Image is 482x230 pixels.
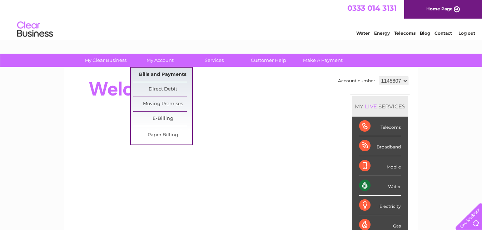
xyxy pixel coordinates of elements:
[363,103,378,110] div: LIVE
[133,97,192,111] a: Moving Premises
[434,30,452,36] a: Contact
[356,30,370,36] a: Water
[352,96,408,117] div: MY SERVICES
[130,54,189,67] a: My Account
[359,176,401,196] div: Water
[374,30,390,36] a: Energy
[133,82,192,97] a: Direct Debit
[359,136,401,156] div: Broadband
[458,30,475,36] a: Log out
[347,4,397,13] a: 0333 014 3131
[133,68,192,82] a: Bills and Payments
[73,4,410,35] div: Clear Business is a trading name of Verastar Limited (registered in [GEOGRAPHIC_DATA] No. 3667643...
[420,30,430,36] a: Blog
[293,54,352,67] a: Make A Payment
[359,117,401,136] div: Telecoms
[185,54,244,67] a: Services
[239,54,298,67] a: Customer Help
[133,112,192,126] a: E-Billing
[76,54,135,67] a: My Clear Business
[394,30,416,36] a: Telecoms
[133,128,192,142] a: Paper Billing
[336,75,377,87] td: Account number
[359,156,401,176] div: Mobile
[359,196,401,215] div: Electricity
[17,19,53,40] img: logo.png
